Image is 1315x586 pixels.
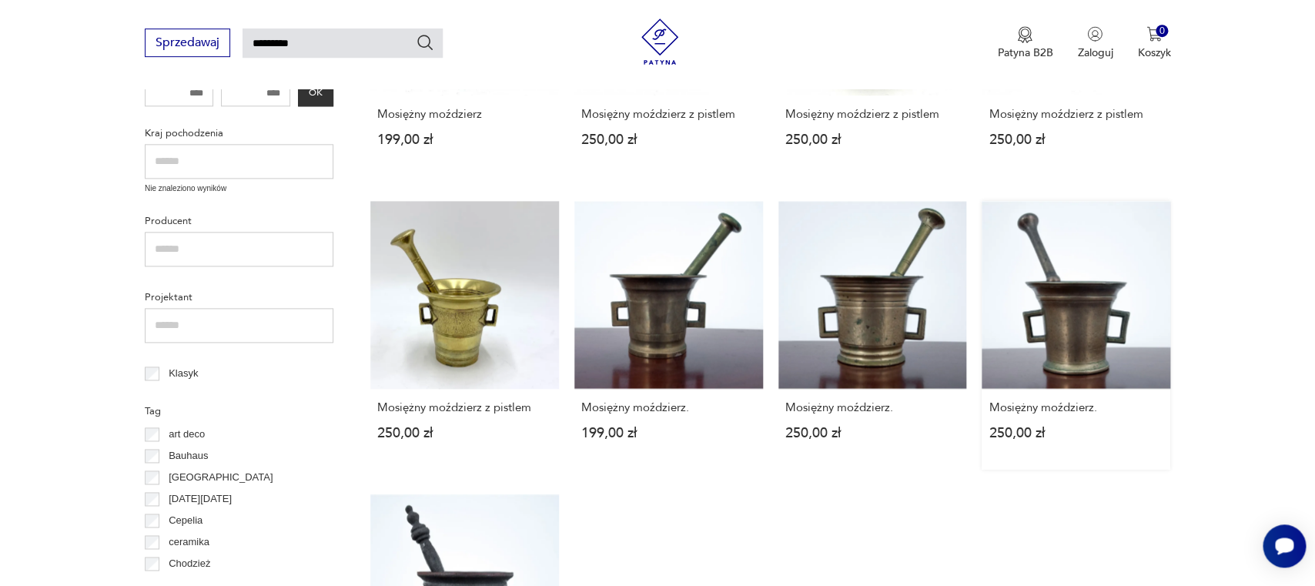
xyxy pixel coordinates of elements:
[637,18,683,65] img: Patyna - sklep z meblami i dekoracjami vintage
[1263,524,1306,568] iframe: Smartsupp widget button
[145,39,230,49] a: Sprzedawaj
[370,201,559,470] a: Mosiężny moździerz z pistlemMosiężny moździerz z pistlem250,00 zł
[785,133,960,146] p: 250,00 zł
[1137,26,1170,60] button: 0Koszyk
[989,401,1163,414] h3: Mosiężny moździerz.
[581,133,756,146] p: 250,00 zł
[169,447,208,464] p: Bauhaus
[1077,45,1113,60] p: Zaloguj
[574,201,763,470] a: Mosiężny moździerz.Mosiężny moździerz.199,00 zł
[581,427,756,440] p: 199,00 zł
[997,45,1052,60] p: Patyna B2B
[982,201,1170,470] a: Mosiężny moździerz.Mosiężny moździerz.250,00 zł
[1146,26,1162,42] img: Ikona koszyka
[169,512,202,529] p: Cepelia
[377,108,552,121] h3: Mosiężny moździerz
[581,108,756,121] h3: Mosiężny moździerz z pistlem
[145,213,333,229] p: Producent
[997,26,1052,60] button: Patyna B2B
[778,201,967,470] a: Mosiężny moździerz.Mosiężny moździerz.250,00 zł
[416,33,434,52] button: Szukaj
[785,427,960,440] p: 250,00 zł
[581,401,756,414] h3: Mosiężny moździerz.
[377,133,552,146] p: 199,00 zł
[169,426,205,443] p: art deco
[1017,26,1032,43] img: Ikona medalu
[377,427,552,440] p: 250,00 zł
[145,125,333,142] p: Kraj pochodzenia
[989,427,1163,440] p: 250,00 zł
[145,28,230,57] button: Sprzedawaj
[1156,25,1169,38] div: 0
[145,289,333,306] p: Projektant
[145,403,333,420] p: Tag
[169,469,273,486] p: [GEOGRAPHIC_DATA]
[377,401,552,414] h3: Mosiężny moździerz z pistlem
[989,108,1163,121] h3: Mosiężny moździerz z pistlem
[169,534,209,551] p: ceramika
[169,555,210,572] p: Chodzież
[298,79,333,106] button: OK
[785,401,960,414] h3: Mosiężny moździerz.
[785,108,960,121] h3: Mosiężny moździerz z pistlem
[169,491,232,507] p: [DATE][DATE]
[1087,26,1103,42] img: Ikonka użytkownika
[145,182,333,195] p: Nie znaleziono wyników
[989,133,1163,146] p: 250,00 zł
[1077,26,1113,60] button: Zaloguj
[169,365,198,382] p: Klasyk
[1137,45,1170,60] p: Koszyk
[997,26,1052,60] a: Ikona medaluPatyna B2B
